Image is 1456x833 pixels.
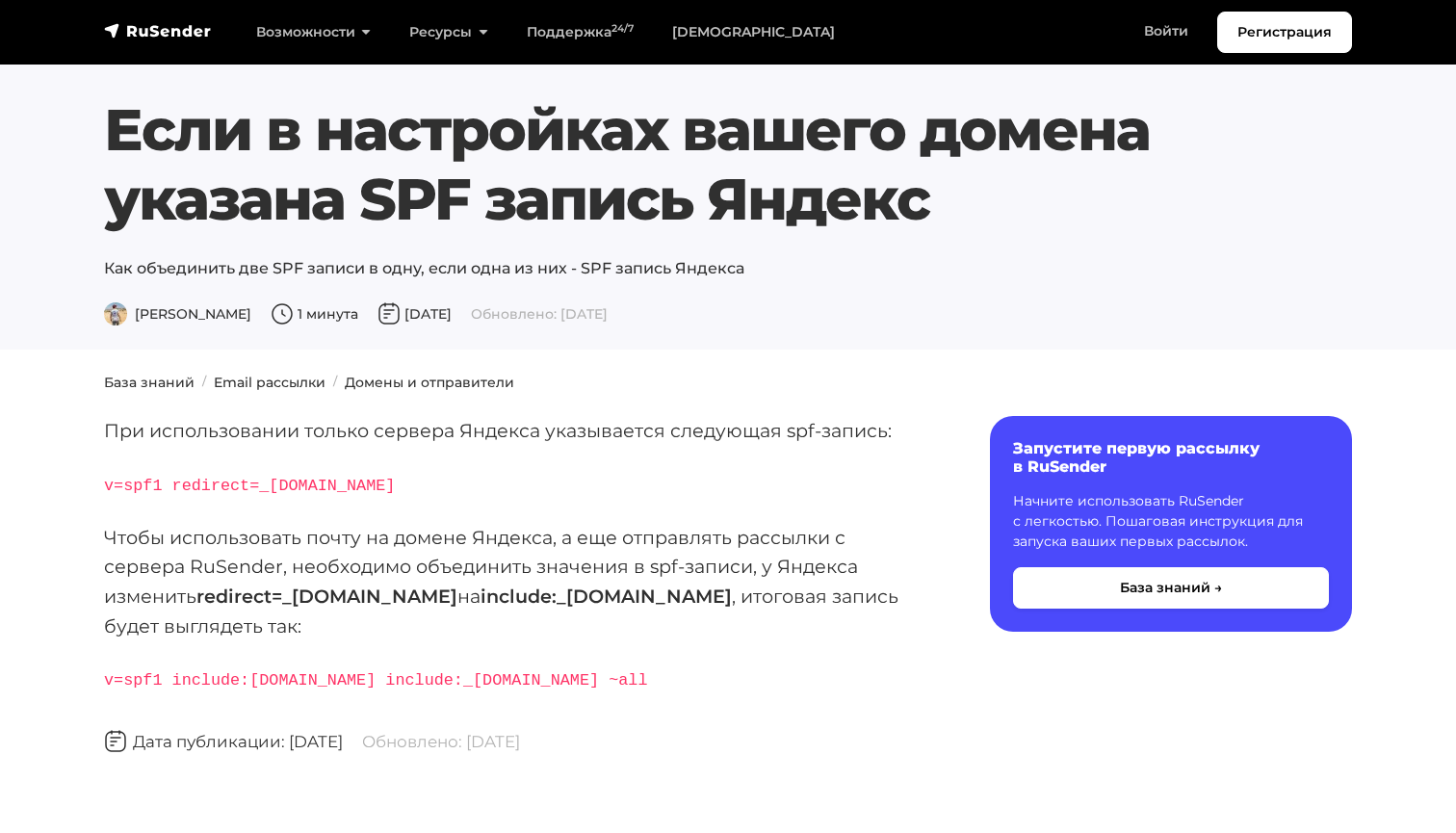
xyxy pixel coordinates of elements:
nav: breadcrumb [92,373,1364,393]
a: Домены и отправители [345,374,514,391]
a: Возможности [237,13,390,52]
p: Чтобы использовать почту на домене Яндекса, а еще отправлять рассылки с сервера RuSender, необход... [104,523,928,641]
span: 1 минута [271,305,358,323]
a: Войти [1125,12,1208,51]
code: v=spf1 include:[DOMAIN_NAME] include:_[DOMAIN_NAME] ~all [104,671,647,690]
p: Как объединить две SPF записи в одну, если одна из них - SPF запись Яндекса [104,257,1352,280]
h6: Запустите первую рассылку в RuSender [1013,439,1329,476]
p: Начните использовать RuSender с легкостью. Пошаговая инструкция для запуска ваших первых рассылок. [1013,491,1329,552]
a: Регистрация [1217,12,1352,53]
span: [DATE] [377,305,452,323]
img: Время чтения [271,302,294,325]
a: База знаний [104,374,195,391]
span: Обновлено: [DATE] [471,305,608,323]
strong: include:_[DOMAIN_NAME] [481,585,732,608]
h1: Если в настройках вашего домена указана SPF запись Яндекс [104,95,1352,234]
span: Дата публикации: [DATE] [104,732,343,751]
a: Запустите первую рассылку в RuSender Начните использовать RuSender с легкостью. Пошаговая инструк... [990,416,1352,632]
p: При использовании только сервера Яндекса указывается следующая spf-запись: [104,416,928,446]
button: База знаний → [1013,567,1329,609]
img: Дата публикации [377,302,401,325]
span: Обновлено: [DATE] [362,732,520,751]
a: Ресурсы [390,13,507,52]
a: [DEMOGRAPHIC_DATA] [653,13,854,52]
a: Email рассылки [214,374,325,391]
img: RuSender [104,21,212,40]
sup: 24/7 [611,22,634,35]
span: [PERSON_NAME] [104,305,251,323]
img: Дата публикации [104,730,127,753]
strong: redirect=_[DOMAIN_NAME] [196,585,457,608]
code: v=spf1 redirect=_[DOMAIN_NAME] [104,477,395,495]
a: Поддержка24/7 [507,13,653,52]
